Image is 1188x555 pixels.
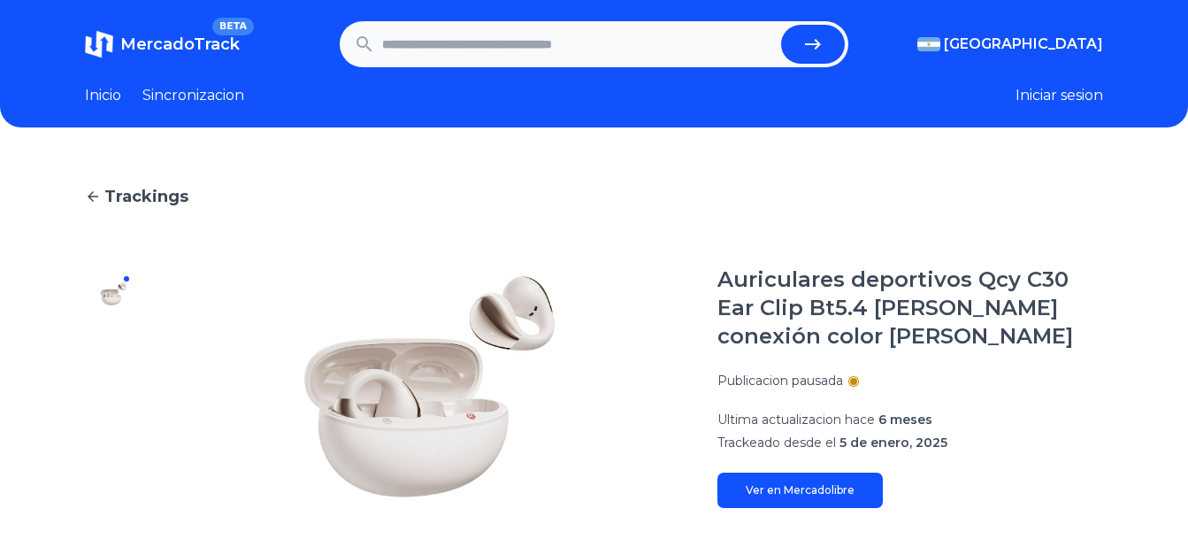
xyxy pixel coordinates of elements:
[717,266,1103,351] h1: Auriculares deportivos Qcy C30 Ear Clip Bt5.4 [PERSON_NAME] conexión color [PERSON_NAME]
[177,266,682,508] img: Auriculares deportivos Qcy C30 Ear Clip Bt5.4 de doble conexión color blanco
[142,85,244,106] a: Sincronizacion
[85,184,1103,209] a: Trackings
[1016,85,1103,106] button: Iniciar sesion
[120,35,240,54] span: MercadoTrack
[717,372,843,389] p: Publicacion pausada
[878,412,932,428] span: 6 meses
[85,85,121,106] a: Inicio
[717,435,836,451] span: Trackeado desde el
[717,412,875,428] span: Ultima actualizacion hace
[944,34,1103,55] span: [GEOGRAPHIC_DATA]
[212,18,254,35] span: BETA
[85,30,240,58] a: MercadoTrackBETA
[917,37,940,51] img: Argentina
[104,184,188,209] span: Trackings
[839,435,947,451] span: 5 de enero, 2025
[85,30,113,58] img: MercadoTrack
[917,34,1103,55] button: [GEOGRAPHIC_DATA]
[99,280,127,308] img: Auriculares deportivos Qcy C30 Ear Clip Bt5.4 de doble conexión color blanco
[717,473,883,508] a: Ver en Mercadolibre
